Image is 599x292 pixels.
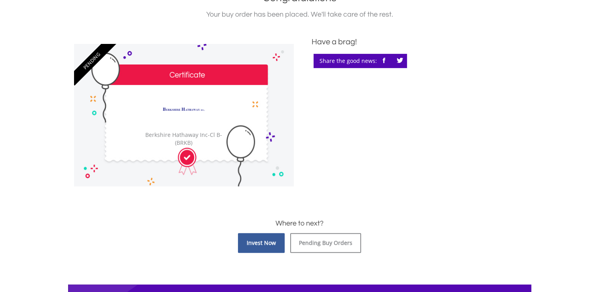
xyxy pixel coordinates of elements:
[155,91,213,127] img: EQU.US.BRKB.png
[145,131,222,147] div: Berkshire Hathaway Inc-Cl B
[74,9,525,20] div: Your buy order has been placed. We'll take care of the rest.
[74,218,525,229] h3: Where to next?
[312,36,525,48] div: Have a brag!
[314,54,407,68] div: Share the good news:
[238,233,285,253] a: Invest Now
[175,131,222,147] span: - (BRKB)
[290,233,361,253] a: Pending Buy Orders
